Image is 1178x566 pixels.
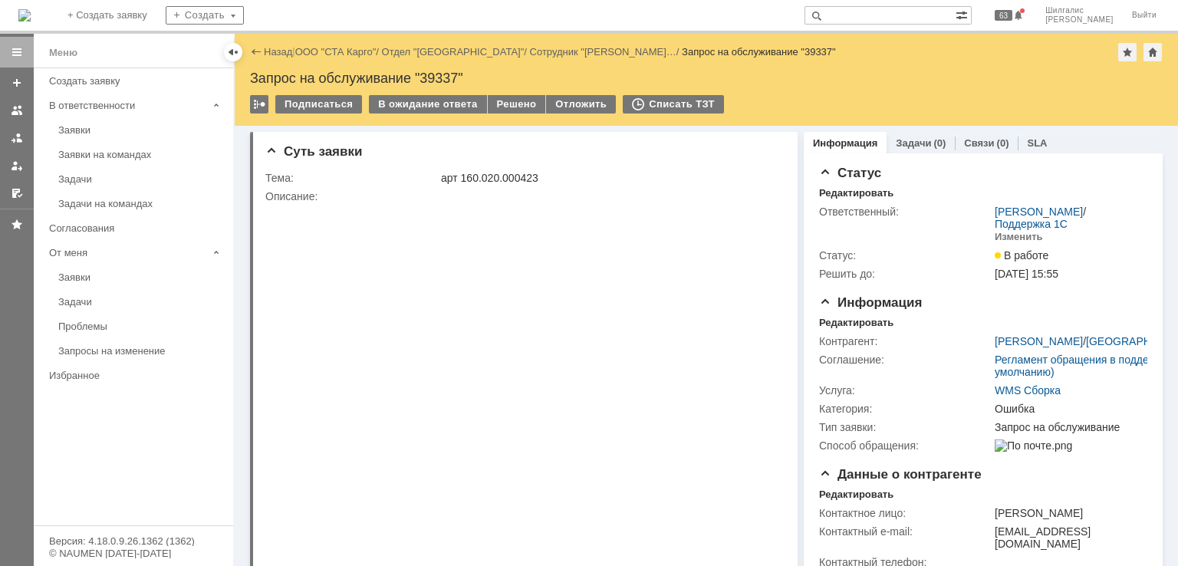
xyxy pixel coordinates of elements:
[265,172,438,184] div: Тема:
[5,98,29,123] a: Заявки на командах
[995,335,1083,347] a: [PERSON_NAME]
[52,143,230,166] a: Заявки на командах
[819,166,881,180] span: Статус
[819,187,893,199] div: Редактировать
[995,206,1141,230] div: /
[933,137,946,149] div: (0)
[295,46,377,58] a: ООО "СТА Карго"
[49,222,224,234] div: Согласования
[819,206,992,218] div: Ответственный:
[995,268,1058,280] span: [DATE] 15:55
[530,46,683,58] div: /
[896,137,931,149] a: Задачи
[682,46,836,58] div: Запрос на обслуживание "39337"
[58,124,224,136] div: Заявки
[1045,6,1114,15] span: Шилгалис
[49,548,218,558] div: © NAUMEN [DATE]-[DATE]
[819,439,992,452] div: Способ обращения:
[49,100,207,111] div: В ответственности
[49,75,224,87] div: Создать заявку
[43,216,230,240] a: Согласования
[530,46,676,58] a: Сотрудник "[PERSON_NAME]…
[58,296,224,308] div: Задачи
[995,249,1048,262] span: В работе
[995,525,1141,550] div: [EMAIL_ADDRESS][DOMAIN_NAME]
[5,126,29,150] a: Заявки в моей ответственности
[58,271,224,283] div: Заявки
[1143,43,1162,61] div: Сделать домашней страницей
[819,354,992,366] div: Соглашение:
[1118,43,1137,61] div: Добавить в избранное
[5,181,29,206] a: Мои согласования
[819,249,992,262] div: Статус:
[995,218,1068,230] a: Поддержка 1С
[52,118,230,142] a: Заявки
[819,268,992,280] div: Решить до:
[250,95,268,114] div: Работа с массовостью
[819,467,982,482] span: Данные о контрагенте
[964,137,994,149] a: Связи
[995,384,1061,397] a: WMS Сборка
[382,46,530,58] div: /
[995,507,1141,519] div: [PERSON_NAME]
[265,190,780,202] div: Описание:
[292,45,294,57] div: |
[18,9,31,21] a: Перейти на домашнюю страницу
[52,290,230,314] a: Задачи
[819,295,922,310] span: Информация
[58,321,224,332] div: Проблемы
[250,71,1163,86] div: Запрос на обслуживание "39337"
[18,9,31,21] img: logo
[819,384,992,397] div: Услуга:
[819,525,992,538] div: Контактный e-mail:
[956,7,971,21] span: Расширенный поиск
[5,71,29,95] a: Создать заявку
[58,149,224,160] div: Заявки на командах
[295,46,382,58] div: /
[995,231,1043,243] div: Изменить
[49,370,207,381] div: Избранное
[5,153,29,178] a: Мои заявки
[819,489,893,501] div: Редактировать
[52,314,230,338] a: Проблемы
[52,167,230,191] a: Задачи
[995,206,1083,218] a: [PERSON_NAME]
[995,439,1072,452] img: По почте.png
[997,137,1009,149] div: (0)
[819,335,992,347] div: Контрагент:
[52,339,230,363] a: Запросы на изменение
[819,403,992,415] div: Категория:
[224,43,242,61] div: Скрыть меню
[52,192,230,216] a: Задачи на командах
[819,507,992,519] div: Контактное лицо:
[441,172,777,184] div: арт 160.020.000423
[995,10,1012,21] span: 63
[58,198,224,209] div: Задачи на командах
[58,345,224,357] div: Запросы на изменение
[52,265,230,289] a: Заявки
[819,421,992,433] div: Тип заявки:
[264,46,292,58] a: Назад
[1027,137,1047,149] a: SLA
[166,6,244,25] div: Создать
[49,536,218,546] div: Версия: 4.18.0.9.26.1362 (1362)
[58,173,224,185] div: Задачи
[49,247,207,258] div: От меня
[1045,15,1114,25] span: [PERSON_NAME]
[49,44,77,62] div: Меню
[819,317,893,329] div: Редактировать
[382,46,525,58] a: Отдел "[GEOGRAPHIC_DATA]"
[265,144,362,159] span: Суть заявки
[43,69,230,93] a: Создать заявку
[813,137,877,149] a: Информация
